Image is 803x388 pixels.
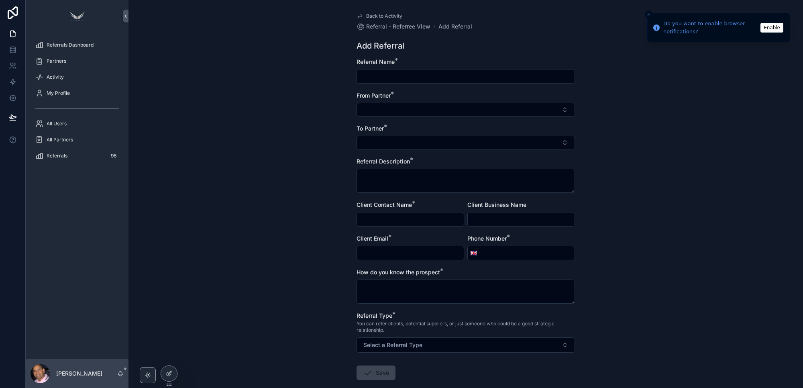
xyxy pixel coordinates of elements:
button: Select Button [357,103,575,116]
a: All Partners [31,133,124,147]
span: Activity [47,74,64,80]
span: Referral - Referree View [366,22,430,31]
span: Partners [47,58,66,64]
div: 98 [108,151,119,161]
span: Phone Number [467,235,507,242]
img: App logo [67,10,87,22]
a: Referral - Referree View [357,22,430,31]
span: Client Email [357,235,388,242]
button: Select Button [357,136,575,149]
a: My Profile [31,86,124,100]
span: How do you know the prospect [357,269,440,276]
button: Select Button [357,337,575,353]
span: Referrals Dashboard [47,42,94,48]
div: scrollable content [26,32,128,174]
a: Activity [31,70,124,84]
a: Referrals98 [31,149,124,163]
span: 🇬🇧 [470,249,477,257]
span: From Partner [357,92,391,99]
a: Add Referral [438,22,472,31]
span: Back to Activity [366,13,402,19]
span: All Partners [47,137,73,143]
span: You can refer clients, potential suppliers, or just someone who could be a good strategic relatio... [357,321,575,333]
div: Do you want to enable browser notifications? [663,20,758,35]
a: All Users [31,116,124,131]
button: Select Button [468,246,479,260]
button: Enable [760,23,783,33]
span: Select a Referral Type [363,341,422,349]
a: Referrals Dashboard [31,38,124,52]
a: Partners [31,54,124,68]
span: All Users [47,120,67,127]
span: Client Contact Name [357,201,412,208]
span: Referral Name [357,58,395,65]
p: [PERSON_NAME] [56,370,102,378]
span: Client Business Name [467,201,526,208]
h1: Add Referral [357,40,404,51]
button: Close toast [645,10,653,18]
span: My Profile [47,90,70,96]
a: Back to Activity [357,13,402,19]
span: To Partner [357,125,384,132]
span: Referral Description [357,158,410,165]
span: Referrals [47,153,67,159]
span: Referral Type [357,312,392,319]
